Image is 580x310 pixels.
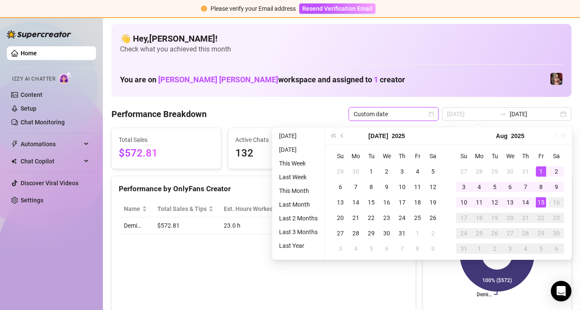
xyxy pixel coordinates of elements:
td: 2025-08-06 [502,179,518,195]
td: 2025-08-20 [502,210,518,226]
a: Content [21,91,42,98]
text: Demi… [477,292,492,298]
div: 15 [366,197,376,208]
span: Total Sales [119,135,214,144]
td: 2025-08-09 [549,179,564,195]
td: 2025-07-08 [364,179,379,195]
td: 2025-08-05 [487,179,502,195]
div: 27 [335,228,346,238]
a: Home [21,50,37,57]
div: 11 [474,197,484,208]
td: 23.0 h [219,217,285,234]
span: Custom date [354,108,433,120]
button: Choose a year [392,127,405,144]
td: $572.81 [152,217,219,234]
td: 2025-08-23 [549,210,564,226]
button: Choose a month [368,127,388,144]
td: 2025-08-21 [518,210,533,226]
td: 2025-07-01 [364,164,379,179]
td: 2025-08-07 [394,241,410,256]
div: 4 [351,244,361,254]
td: 2025-06-29 [333,164,348,179]
div: 7 [520,182,531,192]
div: 9 [551,182,562,192]
span: 1 [374,75,378,84]
li: This Month [276,186,321,196]
div: 29 [335,166,346,177]
td: 2025-07-17 [394,195,410,210]
div: 22 [536,213,546,223]
span: 132 [235,145,331,162]
div: 26 [428,213,438,223]
th: Th [394,148,410,164]
img: Chat Copilot [11,158,17,164]
td: 2025-07-28 [472,164,487,179]
td: 2025-07-18 [410,195,425,210]
div: 28 [351,228,361,238]
div: 7 [397,244,407,254]
div: 31 [459,244,469,254]
td: 2025-08-29 [533,226,549,241]
input: End date [510,109,559,119]
td: 2025-07-25 [410,210,425,226]
div: 18 [474,213,484,223]
td: 2025-07-30 [379,226,394,241]
td: 2025-08-08 [410,241,425,256]
div: 3 [459,182,469,192]
th: Mo [348,148,364,164]
div: 31 [520,166,531,177]
div: 3 [397,166,407,177]
span: Resend Verification Email [302,5,373,12]
span: to [499,111,506,117]
a: Chat Monitoring [21,119,65,126]
div: 30 [382,228,392,238]
li: [DATE] [276,131,321,141]
span: Active Chats [235,135,331,144]
span: Chat Copilot [21,154,81,168]
div: 1 [474,244,484,254]
div: 14 [351,197,361,208]
div: 6 [551,244,562,254]
td: 2025-06-30 [348,164,364,179]
div: 6 [505,182,515,192]
td: 2025-07-02 [379,164,394,179]
div: 20 [505,213,515,223]
div: 1 [412,228,423,238]
td: 2025-07-31 [518,164,533,179]
td: 2025-08-24 [456,226,472,241]
button: Last year (Control + left) [328,127,338,144]
td: 2025-07-26 [425,210,441,226]
img: Demi [550,73,562,85]
div: Est. Hours Worked [224,204,273,214]
td: 2025-08-05 [364,241,379,256]
div: 14 [520,197,531,208]
td: 2025-08-17 [456,210,472,226]
span: Total Sales & Tips [157,204,207,214]
li: Last 3 Months [276,227,321,237]
td: 2025-07-27 [333,226,348,241]
div: 4 [412,166,423,177]
td: 2025-08-03 [456,179,472,195]
td: 2025-07-07 [348,179,364,195]
td: 2025-07-09 [379,179,394,195]
div: 10 [459,197,469,208]
div: 2 [428,228,438,238]
td: 2025-07-04 [410,164,425,179]
td: 2025-07-15 [364,195,379,210]
th: Tu [487,148,502,164]
div: 29 [490,166,500,177]
div: 2 [490,244,500,254]
div: 8 [536,182,546,192]
td: 2025-07-27 [456,164,472,179]
th: Fr [410,148,425,164]
div: 5 [536,244,546,254]
td: 2025-07-10 [394,179,410,195]
td: 2025-07-31 [394,226,410,241]
div: 21 [520,213,531,223]
button: Previous month (PageUp) [338,127,347,144]
td: 2025-08-02 [549,164,564,179]
img: AI Chatter [59,72,72,84]
span: Automations [21,137,81,151]
td: 2025-08-11 [472,195,487,210]
td: 2025-07-28 [348,226,364,241]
